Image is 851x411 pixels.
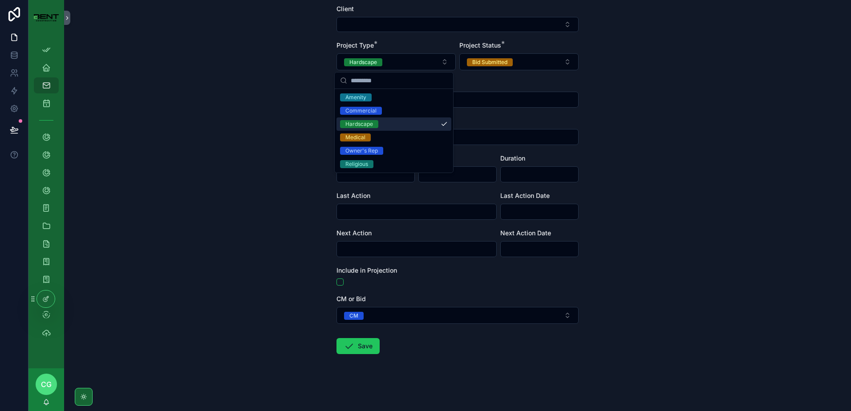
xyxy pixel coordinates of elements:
div: Medical [345,133,365,141]
div: Hardscape [345,120,373,128]
span: Next Action Date [500,229,551,237]
div: Religious [345,160,368,168]
div: Suggestions [335,89,453,173]
button: Select Button [459,53,579,70]
span: Client [336,5,354,12]
img: App logo [34,14,59,22]
span: Project Status [459,41,501,49]
div: Commercial [345,107,377,115]
div: Bid Submitted [472,58,507,66]
div: CM [349,312,358,320]
div: Amenity [345,93,366,101]
div: scrollable content [28,36,64,352]
span: Next Action [336,229,372,237]
button: Select Button [336,17,579,32]
span: Project Type [336,41,374,49]
span: CM or Bid [336,295,366,302]
span: Duration [500,154,525,162]
div: Owner's Rep [345,147,378,155]
span: CG [41,379,52,390]
button: Select Button [336,53,456,70]
span: Last Action Date [500,192,550,199]
div: Hardscape [349,58,377,66]
button: Save [336,338,380,354]
span: Last Action [336,192,370,199]
span: Include in Projection [336,266,397,274]
button: Select Button [336,307,579,324]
